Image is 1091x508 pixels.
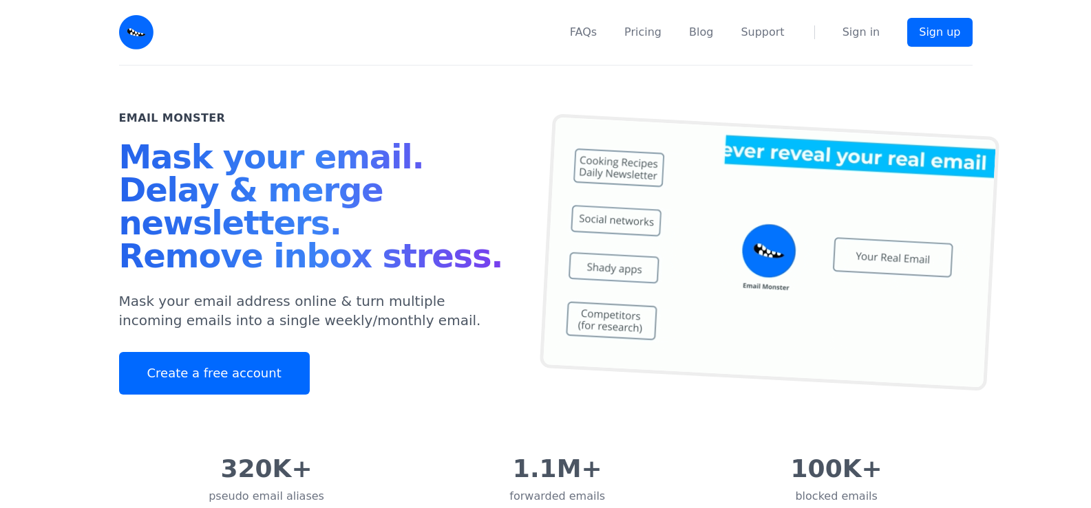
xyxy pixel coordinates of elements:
[119,352,310,395] a: Create a free account
[791,488,882,505] div: blocked emails
[741,24,784,41] a: Support
[119,15,153,49] img: Email Monster
[791,455,882,483] div: 100K+
[509,488,605,505] div: forwarded emails
[209,488,324,505] div: pseudo email aliases
[624,24,661,41] a: Pricing
[843,24,880,41] a: Sign in
[907,18,972,47] a: Sign up
[119,291,513,330] p: Mask your email address online & turn multiple incoming emails into a single weekly/monthly email.
[509,455,605,483] div: 1.1M+
[539,113,999,391] img: temp mail, free temporary mail, Temporary Email
[119,140,513,278] h1: Mask your email. Delay & merge newsletters. Remove inbox stress.
[119,110,226,126] h2: Email Monster
[209,455,324,483] div: 320K+
[570,24,597,41] a: FAQs
[689,24,713,41] a: Blog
